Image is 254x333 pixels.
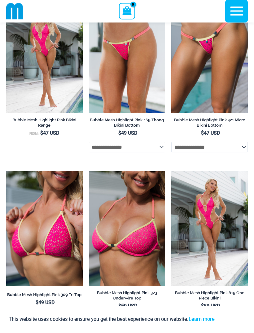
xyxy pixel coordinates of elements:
a: Bubble Mesh Highlight Pink 469 Thong Bikini Bottom [89,118,165,130]
img: cropped mm emblem [6,3,23,20]
button: Accept [219,312,246,327]
span: $ [118,303,121,309]
a: Bubble Mesh Highlight Pink Bikini Range [6,118,83,130]
h2: Bubble Mesh Highlight Pink 309 Tri Top [6,292,83,298]
p: This website uses cookies to ensure you get the best experience on our website. [9,315,215,323]
h2: Bubble Mesh Highlight Pink 469 Thong Bikini Bottom [89,118,165,128]
bdi: 49 USD [118,130,137,136]
span: $ [118,130,121,136]
h2: Bubble Mesh Highlight Pink Bikini Range [6,118,83,128]
bdi: 89 USD [201,303,220,309]
a: Bubble Mesh Highlight Pink 309 Top 01Bubble Mesh Highlight Pink 309 Top 469 Thong 03Bubble Mesh H... [6,172,83,286]
img: Bubble Mesh Highlight Pink 819 One Piece 01 [171,172,248,286]
a: Bubble Mesh Highlight Pink 309 Tri Top [6,292,83,300]
h2: Bubble Mesh Highlight Pink 819 One Piece Bikini [171,290,248,301]
span: $ [201,130,204,136]
a: Bubble Mesh Highlight Pink 323 Underwire Top [89,290,165,303]
a: Bubble Mesh Highlight Pink 819 One Piece Bikini [171,290,248,303]
a: Learn more [189,316,215,322]
h2: Bubble Mesh Highlight Pink 323 Underwire Top [89,290,165,301]
span: From: [29,132,39,136]
bdi: 49 USD [36,300,55,306]
img: Bubble Mesh Highlight Pink 323 Top 01 [89,172,165,286]
bdi: 47 USD [40,130,59,136]
img: Bubble Mesh Highlight Pink 309 Top 01 [6,172,83,286]
bdi: 47 USD [201,130,220,136]
a: Bubble Mesh Highlight Pink 323 Top 01Bubble Mesh Highlight Pink 323 Top 421 Micro 03Bubble Mesh H... [89,172,165,286]
a: Bubble Mesh Highlight Pink 819 One Piece 01Bubble Mesh Highlight Pink 819 One Piece 03Bubble Mesh... [171,172,248,286]
a: View Shopping Cart, empty [119,3,135,19]
h2: Bubble Mesh Highlight Pink 421 Micro Bikini Bottom [171,118,248,128]
span: $ [40,130,43,136]
span: $ [201,303,204,309]
a: Bubble Mesh Highlight Pink 421 Micro Bikini Bottom [171,118,248,130]
bdi: 59 USD [118,303,137,309]
span: $ [36,300,38,306]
